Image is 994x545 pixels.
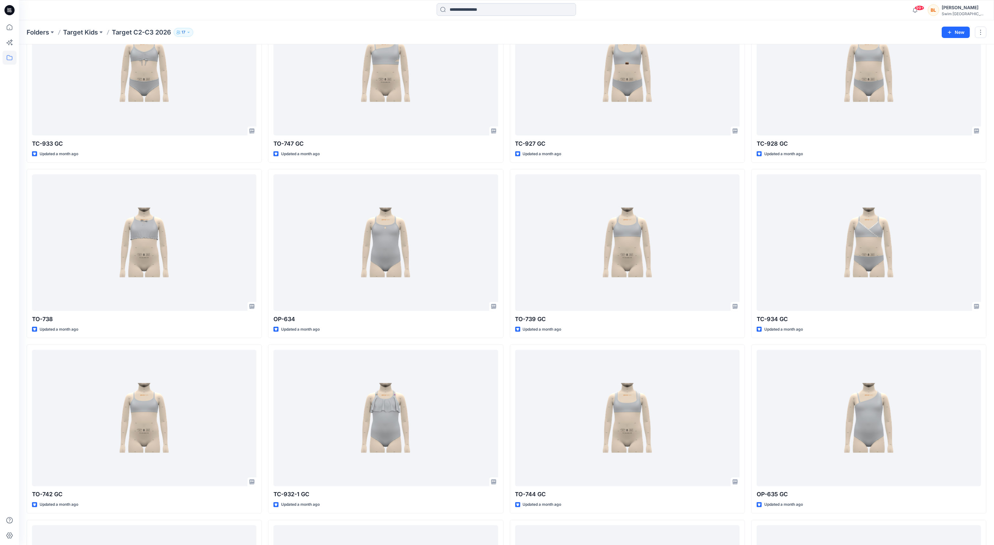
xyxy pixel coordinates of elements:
[942,11,986,16] div: Swim [GEOGRAPHIC_DATA]
[32,174,256,311] a: TO-738
[523,326,561,333] p: Updated a month ago
[523,151,561,157] p: Updated a month ago
[273,350,498,487] a: TC-932-1 GC
[942,27,970,38] button: New
[942,4,986,11] div: [PERSON_NAME]
[32,350,256,487] a: TO-742 GC
[757,490,981,499] p: OP-635 GC
[273,139,498,148] p: TO-747 GC
[32,315,256,324] p: TO-738
[273,315,498,324] p: OP-634
[40,151,78,157] p: Updated a month ago
[32,139,256,148] p: TC-933 GC
[182,29,185,36] p: 17
[515,490,740,499] p: TO-744 GC
[273,490,498,499] p: TC-932-1 GC
[757,350,981,487] a: OP-635 GC
[63,28,98,37] a: Target Kids
[764,151,803,157] p: Updated a month ago
[523,502,561,508] p: Updated a month ago
[273,174,498,311] a: OP-634
[40,502,78,508] p: Updated a month ago
[112,28,171,37] p: Target C2-C3 2026
[40,326,78,333] p: Updated a month ago
[281,502,320,508] p: Updated a month ago
[32,490,256,499] p: TO-742 GC
[915,5,924,10] span: 99+
[757,139,981,148] p: TC-928 GC
[515,315,740,324] p: TO-739 GC
[757,315,981,324] p: TC-934 GC
[928,4,939,16] div: BL
[764,326,803,333] p: Updated a month ago
[515,139,740,148] p: TC-927 GC
[515,174,740,311] a: TO-739 GC
[281,151,320,157] p: Updated a month ago
[281,326,320,333] p: Updated a month ago
[27,28,49,37] a: Folders
[757,174,981,311] a: TC-934 GC
[515,350,740,487] a: TO-744 GC
[764,502,803,508] p: Updated a month ago
[174,28,193,37] button: 17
